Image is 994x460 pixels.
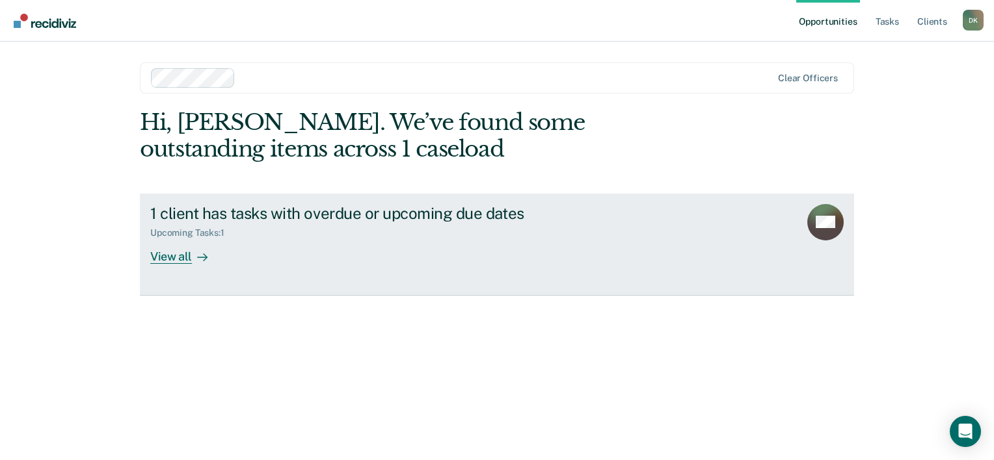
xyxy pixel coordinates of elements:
img: Recidiviz [14,14,76,28]
div: Open Intercom Messenger [950,416,981,447]
div: D K [963,10,984,31]
div: 1 client has tasks with overdue or upcoming due dates [150,204,607,223]
div: View all [150,238,223,264]
a: 1 client has tasks with overdue or upcoming due datesUpcoming Tasks:1View all [140,194,854,296]
div: Clear officers [778,73,838,84]
div: Upcoming Tasks : 1 [150,227,235,238]
div: Hi, [PERSON_NAME]. We’ve found some outstanding items across 1 caseload [140,109,711,162]
button: Profile dropdown button [963,10,984,31]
